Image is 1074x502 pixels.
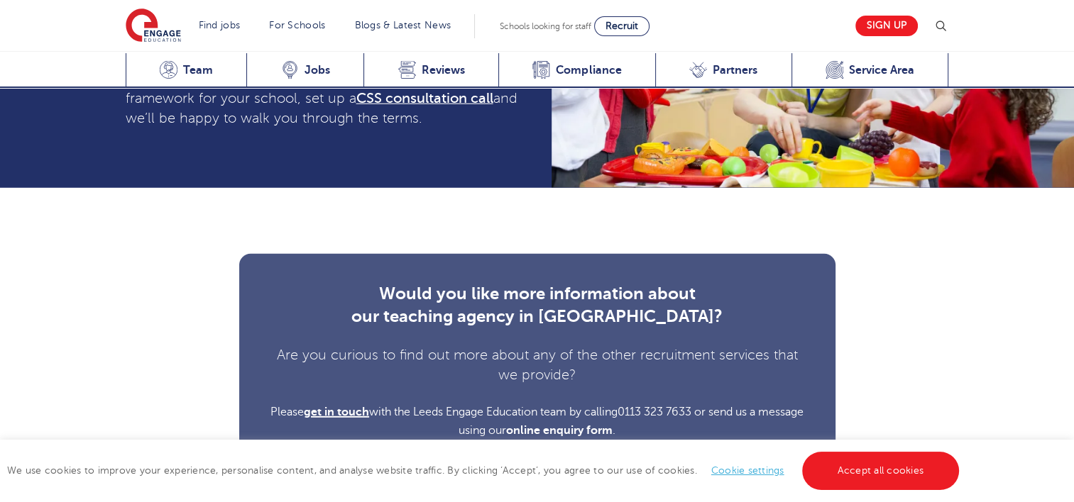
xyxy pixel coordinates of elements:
a: CSS consultation call [356,90,493,106]
span: Reviews [422,63,465,77]
a: For Schools [269,20,325,30]
a: Find jobs [199,20,241,30]
a: Jobs [246,53,363,88]
a: Recruit [594,16,650,36]
a: Team [126,53,247,88]
span: 0113 323 7633 or send us a message using our . [459,406,804,437]
h4: Would you like more information about our teaching agency in [GEOGRAPHIC_DATA]? [268,282,807,328]
a: Partners [655,53,791,88]
span: Compliance [556,63,621,77]
span: Recruit [606,21,638,31]
span: Service Area [849,63,914,77]
span: Schools looking for staff [500,21,591,31]
img: Engage Education [126,9,181,44]
a: Reviews [363,53,498,88]
a: online enquiry form [506,424,613,437]
span: with the Leeds Engage Education team by calling [369,406,618,418]
span: We use cookies to improve your experience, personalise content, and analyse website traffic. By c... [7,465,963,476]
a: Accept all cookies [802,452,960,490]
span: Please [270,406,304,418]
a: Sign up [855,16,918,36]
a: Service Area [791,53,949,88]
a: Cookie settings [711,465,784,476]
span: Partners [713,63,757,77]
span: Jobs [305,63,330,77]
a: Blogs & Latest News [355,20,451,30]
a: get in touch [304,406,369,418]
h5: Are you curious to find out more about any of the other recruitment services that we provide? [268,345,807,385]
span: Team [183,63,213,77]
a: Compliance [498,53,655,88]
